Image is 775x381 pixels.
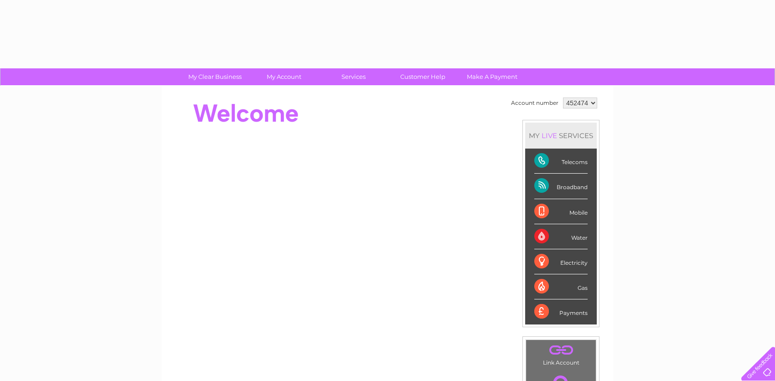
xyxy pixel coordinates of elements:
[534,224,588,249] div: Water
[509,95,561,111] td: Account number
[534,249,588,274] div: Electricity
[534,199,588,224] div: Mobile
[534,174,588,199] div: Broadband
[528,342,594,358] a: .
[177,68,253,85] a: My Clear Business
[316,68,391,85] a: Services
[247,68,322,85] a: My Account
[534,149,588,174] div: Telecoms
[455,68,530,85] a: Make A Payment
[534,274,588,299] div: Gas
[540,131,559,140] div: LIVE
[525,123,597,149] div: MY SERVICES
[526,340,596,368] td: Link Account
[534,299,588,324] div: Payments
[385,68,460,85] a: Customer Help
